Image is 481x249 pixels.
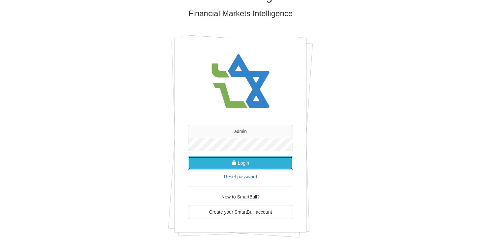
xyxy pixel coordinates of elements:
span: New to SmartBull? [221,194,260,199]
img: avatar [208,48,273,115]
input: username [188,125,293,138]
a: Reset password [224,174,257,179]
h3: Financial Markets Intelligence [48,9,433,18]
button: Login [188,156,293,170]
a: Create your SmartBull account [188,205,293,219]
